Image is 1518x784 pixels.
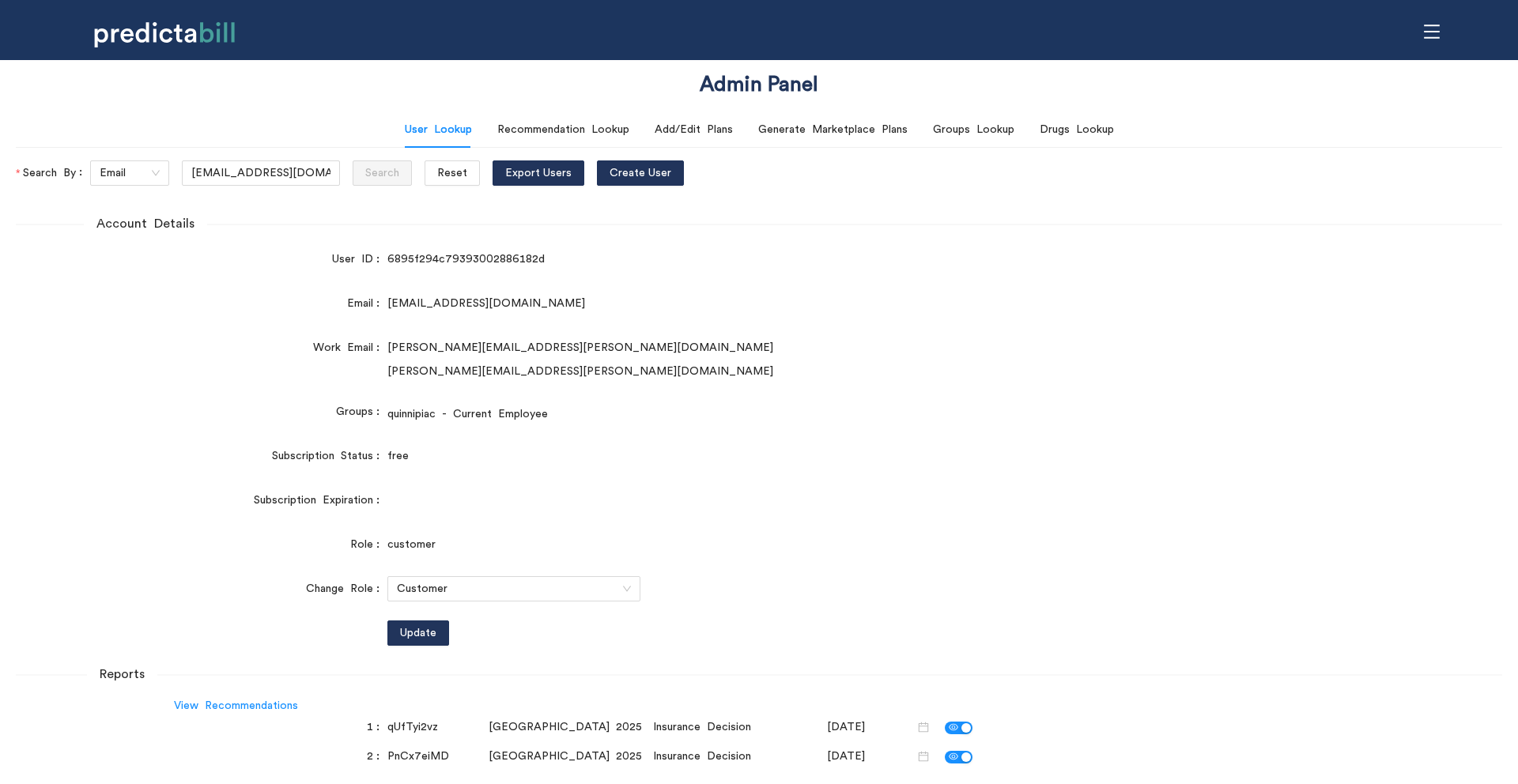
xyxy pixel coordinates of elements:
a: View Recommendations [174,700,298,711]
div: Groups Lookup [933,121,1014,138]
div: Add/Edit Plans [655,121,733,138]
span: Create User [610,164,671,182]
div: 6895f294c79393002886182d [387,251,1255,268]
span: Account Details [84,214,207,234]
span: eye [949,752,958,761]
span: Customer [397,577,631,601]
input: 08/08/2025 [827,718,915,736]
span: Reports [87,665,157,684]
div: quinnipiac - Current Employee [387,405,1255,423]
span: Email [100,161,160,185]
div: [PERSON_NAME][EMAIL_ADDRESS][PERSON_NAME][DOMAIN_NAME] [387,363,1255,380]
label: Work Email [313,335,387,360]
div: Generate Marketplace Plans [758,121,908,138]
span: Export Users [505,164,572,182]
span: eye [949,722,958,732]
div: qUfTyi2vz [387,718,482,736]
span: Update [400,624,436,642]
label: Change Role [306,576,387,601]
div: User Lookup [405,121,472,138]
div: [PERSON_NAME][EMAIL_ADDRESS][PERSON_NAME][DOMAIN_NAME] [387,339,1255,356]
label: Subscription Status [272,443,387,469]
div: PnCx7eiMD [387,748,482,765]
button: Update [387,620,449,646]
button: Reset [425,160,480,186]
input: 08/08/2025 [827,748,915,765]
div: Insurance Decision [653,748,811,765]
label: 2 [367,744,387,769]
span: Reset [437,164,467,182]
button: Create User [597,160,684,186]
label: Email [347,291,387,316]
label: Subscription Expiration [254,488,387,513]
div: free [387,447,1255,465]
label: Groups [336,399,387,424]
div: Insurance Decision [653,718,811,736]
div: [EMAIL_ADDRESS][DOMAIN_NAME] [387,295,1255,312]
div: [GEOGRAPHIC_DATA] 2025 [489,748,647,765]
label: User ID [332,247,387,272]
label: Search By [16,160,90,186]
div: customer [387,536,1255,553]
button: Export Users [493,160,584,186]
button: Search [353,160,412,186]
div: [GEOGRAPHIC_DATA] 2025 [489,718,647,736]
div: Drugs Lookup [1040,121,1114,138]
label: 1 [367,714,387,740]
div: Recommendation Lookup [497,121,629,138]
h1: Admin Panel [700,70,818,100]
label: Role [350,532,387,557]
span: menu [1417,17,1447,47]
